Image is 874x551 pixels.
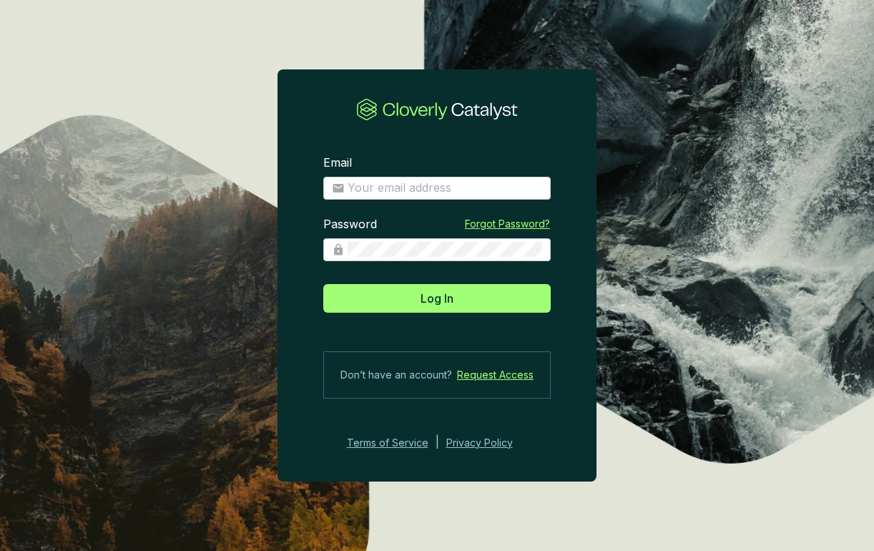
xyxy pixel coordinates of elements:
span: Don’t have an account? [340,366,452,384]
input: Email [348,180,542,196]
a: Privacy Policy [446,434,532,452]
a: Request Access [457,366,534,384]
span: Log In [421,290,453,307]
label: Email [323,155,352,171]
a: Forgot Password? [465,217,550,231]
label: Password [323,217,377,233]
input: Password [348,242,542,258]
div: | [436,434,439,452]
a: Terms of Service [343,434,428,452]
button: Log In [323,284,551,313]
